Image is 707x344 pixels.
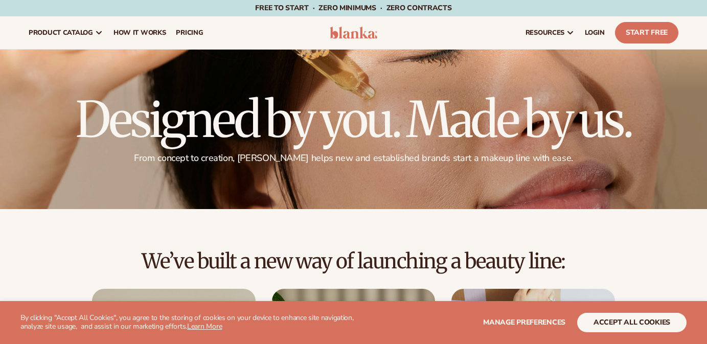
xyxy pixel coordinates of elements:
[29,152,678,164] p: From concept to creation, [PERSON_NAME] helps new and established brands start a makeup line with...
[580,16,610,49] a: LOGIN
[585,29,605,37] span: LOGIN
[526,29,564,37] span: resources
[176,29,203,37] span: pricing
[255,3,451,13] span: Free to start · ZERO minimums · ZERO contracts
[108,16,171,49] a: How It Works
[29,250,678,272] h2: We’ve built a new way of launching a beauty line:
[171,16,208,49] a: pricing
[615,22,678,43] a: Start Free
[29,95,678,144] h1: Designed by you. Made by us.
[20,314,357,331] p: By clicking "Accept All Cookies", you agree to the storing of cookies on your device to enhance s...
[520,16,580,49] a: resources
[113,29,166,37] span: How It Works
[330,27,378,39] img: logo
[577,313,687,332] button: accept all cookies
[483,317,565,327] span: Manage preferences
[29,29,93,37] span: product catalog
[187,322,222,331] a: Learn More
[483,313,565,332] button: Manage preferences
[24,16,108,49] a: product catalog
